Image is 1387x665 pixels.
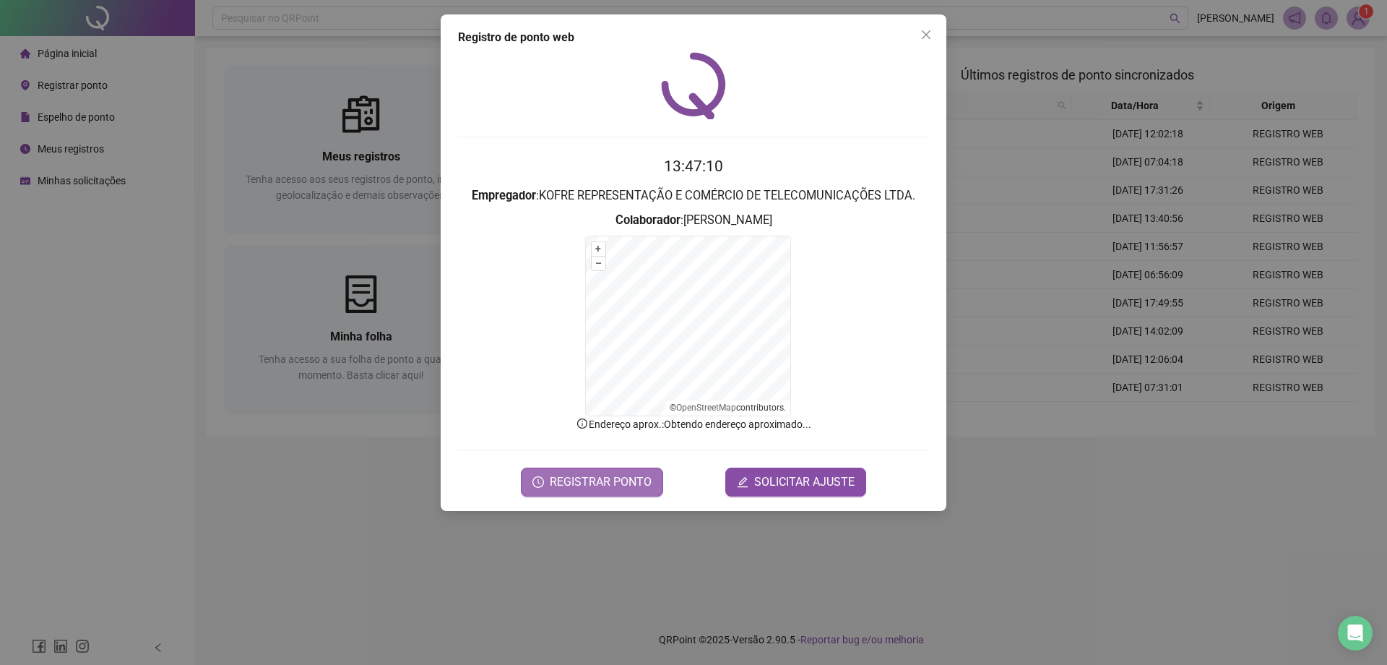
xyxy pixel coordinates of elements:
button: – [592,257,605,270]
button: + [592,242,605,256]
button: REGISTRAR PONTO [521,468,663,497]
a: OpenStreetMap [676,403,736,413]
button: Close [915,23,938,46]
span: close [920,29,932,40]
img: QRPoint [661,52,726,119]
h3: : KOFRE REPRESENTAÇÃO E COMÉRCIO DE TELECOMUNICAÇÕES LTDA. [458,186,929,205]
span: info-circle [576,417,589,430]
strong: Empregador [472,189,536,202]
div: Open Intercom Messenger [1338,616,1373,651]
h3: : [PERSON_NAME] [458,211,929,230]
span: REGISTRAR PONTO [550,473,652,491]
div: Registro de ponto web [458,29,929,46]
span: clock-circle [532,476,544,488]
li: © contributors. [670,403,786,413]
span: edit [737,476,748,488]
span: SOLICITAR AJUSTE [754,473,855,491]
p: Endereço aprox. : Obtendo endereço aproximado... [458,416,929,432]
time: 13:47:10 [664,158,723,175]
strong: Colaborador [615,213,680,227]
button: editSOLICITAR AJUSTE [725,468,866,497]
